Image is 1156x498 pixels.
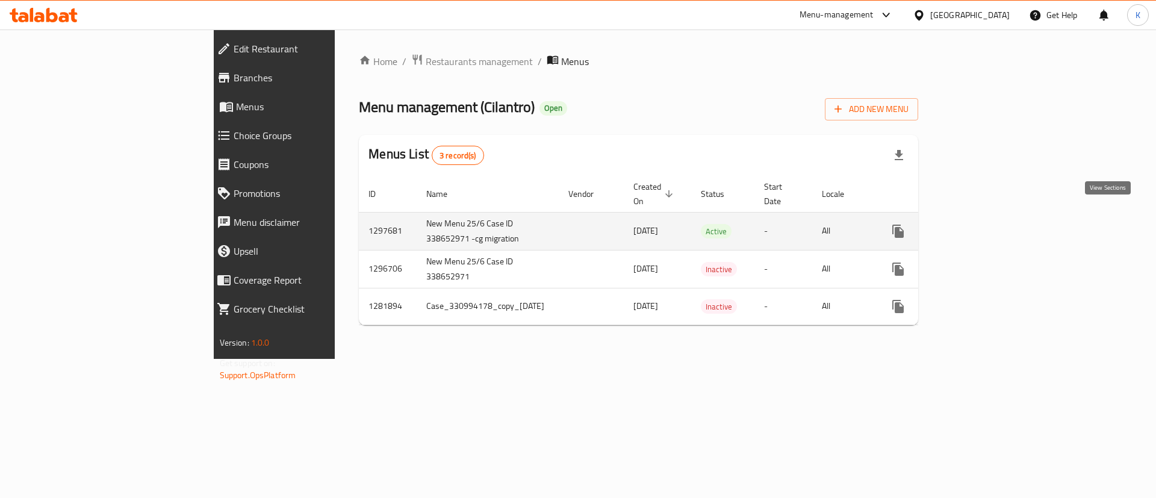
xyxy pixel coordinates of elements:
[561,54,589,69] span: Menus
[764,179,798,208] span: Start Date
[417,288,559,325] td: Case_330994178_copy_[DATE]
[1136,8,1140,22] span: K
[251,335,270,350] span: 1.0.0
[411,54,533,69] a: Restaurants management
[359,93,535,120] span: Menu management ( Cilantro )
[754,288,812,325] td: -
[234,244,397,258] span: Upsell
[884,292,913,321] button: more
[812,212,874,250] td: All
[913,217,942,246] button: Change Status
[538,54,542,69] li: /
[359,54,918,69] nav: breadcrumb
[432,150,483,161] span: 3 record(s)
[426,187,463,201] span: Name
[568,187,609,201] span: Vendor
[220,355,275,371] span: Get support on:
[432,146,484,165] div: Total records count
[874,176,1009,213] th: Actions
[207,34,407,63] a: Edit Restaurant
[913,255,942,284] button: Change Status
[825,98,918,120] button: Add New Menu
[234,157,397,172] span: Coupons
[812,250,874,288] td: All
[207,179,407,208] a: Promotions
[207,237,407,266] a: Upsell
[368,145,483,165] h2: Menus List
[426,54,533,69] span: Restaurants management
[207,150,407,179] a: Coupons
[220,335,249,350] span: Version:
[884,141,913,170] div: Export file
[633,261,658,276] span: [DATE]
[754,212,812,250] td: -
[207,208,407,237] a: Menu disclaimer
[539,101,567,116] div: Open
[754,250,812,288] td: -
[207,266,407,294] a: Coverage Report
[633,298,658,314] span: [DATE]
[417,250,559,288] td: New Menu 25/6 Case ID 338652971
[701,225,732,238] span: Active
[701,300,737,314] span: Inactive
[633,179,677,208] span: Created On
[220,367,296,383] a: Support.OpsPlatform
[234,302,397,316] span: Grocery Checklist
[812,288,874,325] td: All
[234,215,397,229] span: Menu disclaimer
[633,223,658,238] span: [DATE]
[834,102,909,117] span: Add New Menu
[701,263,737,276] span: Inactive
[884,255,913,284] button: more
[701,299,737,314] div: Inactive
[207,63,407,92] a: Branches
[207,121,407,150] a: Choice Groups
[234,128,397,143] span: Choice Groups
[800,8,874,22] div: Menu-management
[913,292,942,321] button: Change Status
[234,70,397,85] span: Branches
[539,103,567,113] span: Open
[234,186,397,201] span: Promotions
[234,42,397,56] span: Edit Restaurant
[207,294,407,323] a: Grocery Checklist
[822,187,860,201] span: Locale
[359,176,1009,325] table: enhanced table
[930,8,1010,22] div: [GEOGRAPHIC_DATA]
[701,224,732,238] div: Active
[234,273,397,287] span: Coverage Report
[884,217,913,246] button: more
[207,92,407,121] a: Menus
[368,187,391,201] span: ID
[417,212,559,250] td: New Menu 25/6 Case ID 338652971 -cg migration
[701,187,740,201] span: Status
[236,99,397,114] span: Menus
